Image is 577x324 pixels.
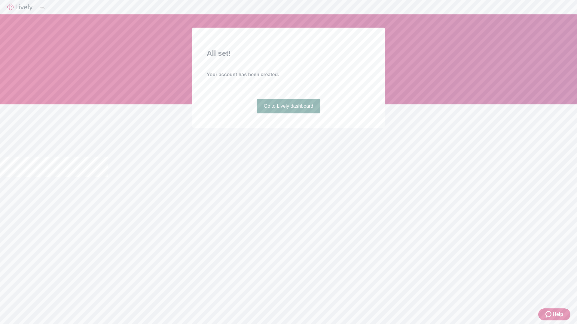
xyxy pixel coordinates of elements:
[207,48,370,59] h2: All set!
[545,311,553,318] svg: Zendesk support icon
[553,311,563,318] span: Help
[538,308,570,320] button: Zendesk support iconHelp
[207,71,370,78] h4: Your account has been created.
[7,4,32,11] img: Lively
[40,7,44,9] button: Log out
[257,99,321,113] a: Go to Lively dashboard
